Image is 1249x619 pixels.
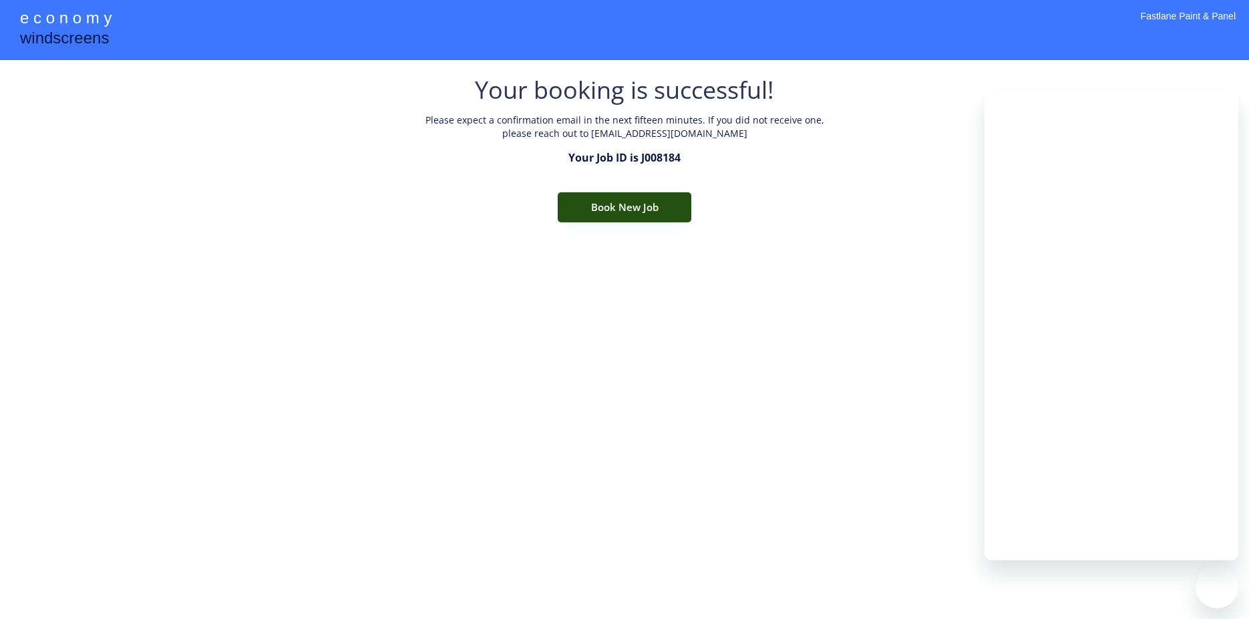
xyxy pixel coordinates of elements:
[424,114,825,144] div: Please expect a confirmation email in the next fifteen minutes. If you did not receive one, pleas...
[558,192,691,222] button: Book New Job
[475,73,774,107] div: Your booking is successful!
[20,27,109,53] div: windscreens
[568,150,681,165] div: Your Job ID is J008184
[1141,10,1236,40] div: Fastlane Paint & Panel
[1196,566,1238,608] iframe: Button to launch messaging window, conversation in progress
[985,93,1238,560] iframe: Messaging window
[20,7,112,32] div: e c o n o m y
